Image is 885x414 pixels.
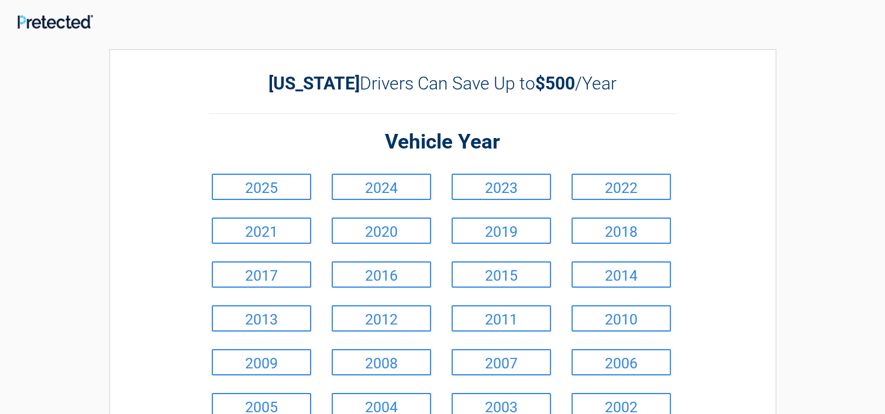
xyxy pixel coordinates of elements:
a: 2025 [212,174,311,200]
a: 2015 [452,261,551,288]
a: 2012 [332,305,431,332]
a: 2006 [571,349,671,375]
img: Main Logo [18,15,93,28]
a: 2010 [571,305,671,332]
a: 2020 [332,218,431,244]
a: 2023 [452,174,551,200]
h2: Vehicle Year [209,129,677,156]
a: 2013 [212,305,311,332]
a: 2016 [332,261,431,288]
b: [US_STATE] [268,73,360,94]
a: 2009 [212,349,311,375]
a: 2021 [212,218,311,244]
a: 2014 [571,261,671,288]
a: 2024 [332,174,431,200]
a: 2019 [452,218,551,244]
a: 2011 [452,305,551,332]
a: 2008 [332,349,431,375]
h2: Drivers Can Save Up to /Year [209,73,677,94]
a: 2017 [212,261,311,288]
a: 2022 [571,174,671,200]
a: 2007 [452,349,551,375]
a: 2018 [571,218,671,244]
b: $500 [535,73,575,94]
